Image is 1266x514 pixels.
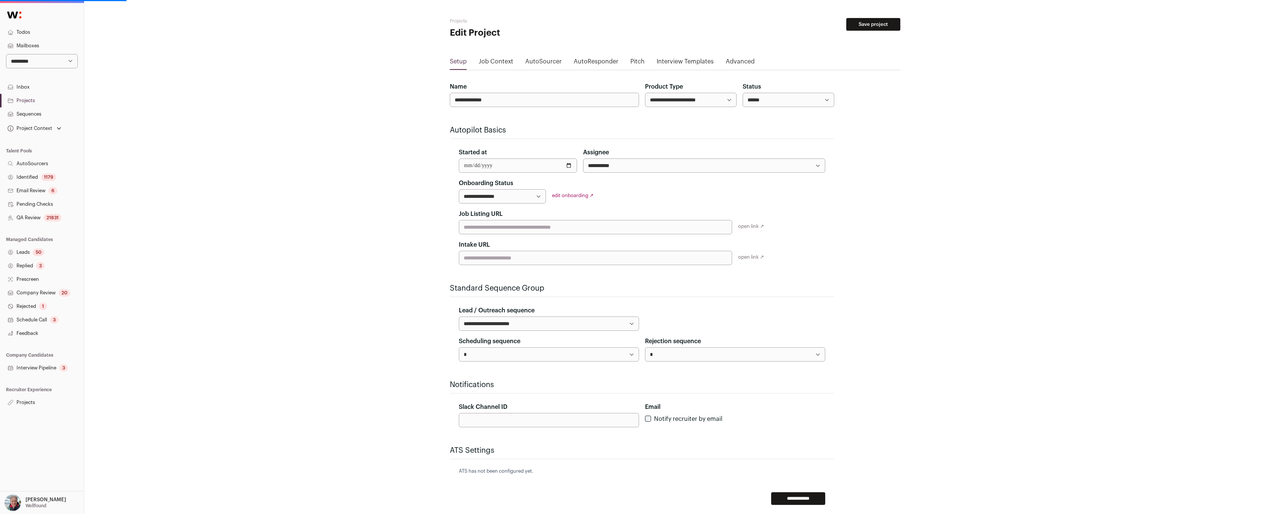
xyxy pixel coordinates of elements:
label: Lead / Outreach sequence [459,306,535,315]
div: 1179 [41,173,56,181]
h2: Notifications [450,380,834,390]
img: 14022209-medium_jpg [5,494,21,511]
img: Wellfound [3,8,26,23]
label: Onboarding Status [459,179,513,188]
div: 6 [48,187,57,194]
button: Save project [846,18,900,31]
div: 50 [33,249,44,256]
label: Scheduling sequence [459,337,520,346]
h2: ATS Settings [450,445,834,456]
button: Open dropdown [3,494,68,511]
h2: Projects [450,18,600,24]
button: Open dropdown [6,123,63,134]
div: 3 [50,316,59,324]
div: 1 [39,303,47,310]
h2: Autopilot Basics [450,125,834,136]
h2: Standard Sequence Group [450,283,834,294]
label: Slack Channel ID [459,402,507,412]
label: Notify recruiter by email [654,416,722,422]
label: Job Listing URL [459,210,503,219]
p: ATS has not been configured yet. [459,468,825,474]
label: Rejection sequence [645,337,701,346]
label: Name [450,82,467,91]
a: edit onboarding ↗ [552,193,594,198]
a: AutoSourcer [525,57,562,69]
div: Email [645,402,825,412]
label: Assignee [583,148,609,157]
a: Interview Templates [657,57,714,69]
p: [PERSON_NAME] [26,497,66,503]
p: Wellfound [26,503,47,509]
div: 3 [36,262,45,270]
a: Job Context [479,57,513,69]
div: 3 [59,364,68,372]
label: Product Type [645,82,683,91]
div: 20 [59,289,70,297]
label: Status [743,82,761,91]
h1: Edit Project [450,27,600,39]
a: AutoResponder [574,57,618,69]
label: Started at [459,148,487,157]
a: Pitch [630,57,645,69]
a: Advanced [726,57,755,69]
label: Intake URL [459,240,490,249]
div: Project Context [6,125,52,131]
a: Setup [450,57,467,69]
div: 21831 [44,214,62,222]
